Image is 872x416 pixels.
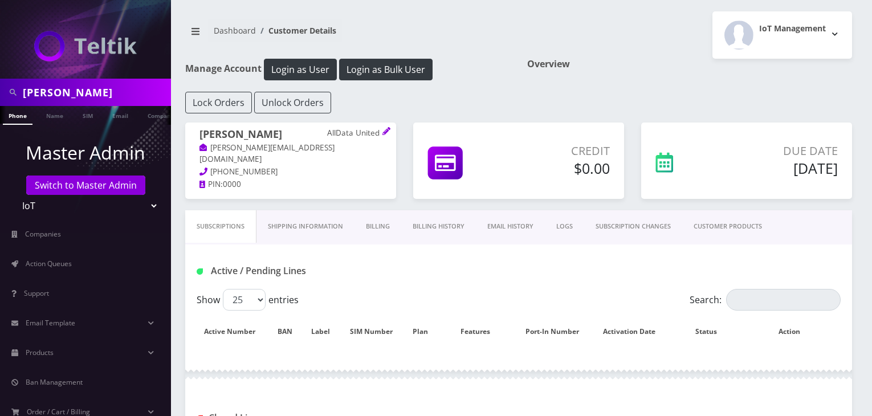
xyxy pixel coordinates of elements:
[511,142,610,160] p: Credit
[223,289,266,311] select: Showentries
[185,59,510,80] h1: Manage Account
[197,266,400,276] h1: Active / Pending Lines
[759,24,826,34] h2: IoT Management
[199,179,223,190] a: PIN:
[410,315,442,348] th: Plan
[722,160,838,177] h5: [DATE]
[401,210,476,243] a: Billing History
[25,229,61,239] span: Companies
[345,315,409,348] th: SIM Number
[26,348,54,357] span: Products
[198,315,274,348] th: Active Number
[597,315,673,348] th: Activation Date
[674,315,750,348] th: Status
[185,19,510,51] nav: breadcrumb
[197,289,299,311] label: Show entries
[3,106,32,125] a: Phone
[77,106,99,124] a: SIM
[223,179,241,189] span: 0000
[142,106,180,124] a: Company
[476,210,545,243] a: EMAIL HISTORY
[511,160,610,177] h5: $0.00
[254,92,331,113] button: Unlock Orders
[26,377,83,387] span: Ban Management
[339,59,433,80] button: Login as Bulk User
[199,142,335,165] a: [PERSON_NAME][EMAIL_ADDRESS][DOMAIN_NAME]
[40,106,69,124] a: Name
[210,166,278,177] span: [PHONE_NUMBER]
[327,128,382,138] p: AllData United
[584,210,682,243] a: SUBSCRIPTION CHANGES
[185,92,252,113] button: Lock Orders
[264,59,337,80] button: Login as User
[24,288,49,298] span: Support
[520,315,596,348] th: Port-In Number
[214,25,256,36] a: Dashboard
[256,25,336,36] li: Customer Details
[256,210,354,243] a: Shipping Information
[545,210,584,243] a: LOGS
[712,11,852,59] button: IoT Management
[197,268,203,275] img: Active / Pending Lines
[23,81,168,103] input: Search in Company
[443,315,519,348] th: Features
[527,59,852,70] h1: Overview
[26,259,72,268] span: Action Queues
[262,62,339,75] a: Login as User
[185,210,256,243] a: Subscriptions
[107,106,134,124] a: Email
[751,315,840,348] th: Action
[354,210,401,243] a: Billing
[682,210,773,243] a: CUSTOMER PRODUCTS
[26,176,145,195] a: Switch to Master Admin
[34,31,137,62] img: IoT
[199,128,382,142] h1: [PERSON_NAME]
[726,289,841,311] input: Search:
[308,315,344,348] th: Label
[339,62,433,75] a: Login as Bulk User
[275,315,307,348] th: BAN
[690,289,841,311] label: Search:
[722,142,838,160] p: Due Date
[26,318,75,328] span: Email Template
